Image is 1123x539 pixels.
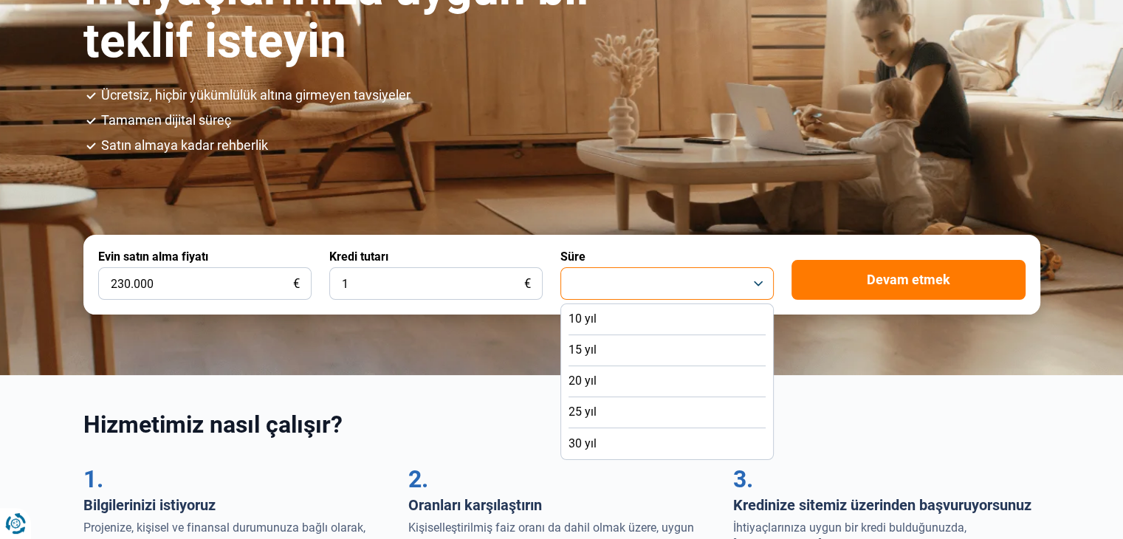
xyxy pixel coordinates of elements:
font: € [293,276,300,291]
font: 30 yıl [569,436,597,450]
font: Devam etmek [867,272,950,287]
font: 15 yıl [569,343,597,357]
font: Bilgilerinizi istiyoruz [83,496,216,514]
font: Süre [560,250,585,264]
button: Devam etmek [791,260,1026,300]
font: Hizmetimiz nasıl çalışır? [83,411,343,439]
font: 20 yıl [569,374,597,388]
font: 1. [83,465,103,493]
font: 2. [408,465,428,493]
font: 3. [733,465,753,493]
font: Kredinize sitemiz üzerinden başvuruyorsunuz [733,496,1031,514]
font: Kredi tutarı [329,250,388,264]
font: Satın almaya kadar rehberlik [101,137,268,153]
font: € [524,276,531,291]
font: Evin satın alma fiyatı [98,250,208,264]
font: Ücretsiz, hiçbir yükümlülük altına girmeyen tavsiyeler [101,87,411,103]
font: Tamamen dijital süreç [101,112,231,128]
font: Oranları karşılaştırın [408,496,542,514]
font: 25 yıl [569,405,597,419]
font: 10 yıl [569,312,597,326]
